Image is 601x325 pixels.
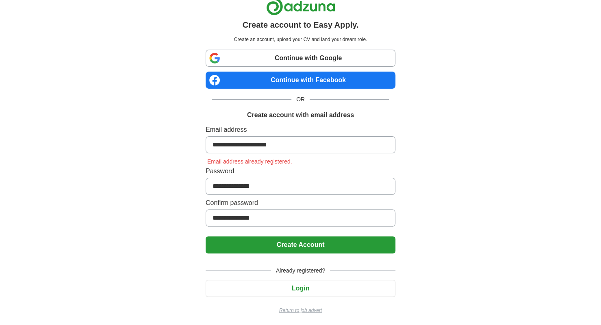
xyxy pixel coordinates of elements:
[207,36,394,43] p: Create an account, upload your CV and land your dream role.
[291,95,310,104] span: OR
[206,125,395,135] label: Email address
[271,266,330,275] span: Already registered?
[206,72,395,89] a: Continue with Facebook
[206,280,395,297] button: Login
[206,236,395,253] button: Create Account
[206,158,294,165] span: Email address already registered.
[243,19,359,31] h1: Create account to Easy Apply.
[206,198,395,208] label: Confirm password
[247,110,354,120] h1: Create account with email address
[206,166,395,176] label: Password
[206,50,395,67] a: Continue with Google
[206,307,395,314] a: Return to job advert
[206,285,395,292] a: Login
